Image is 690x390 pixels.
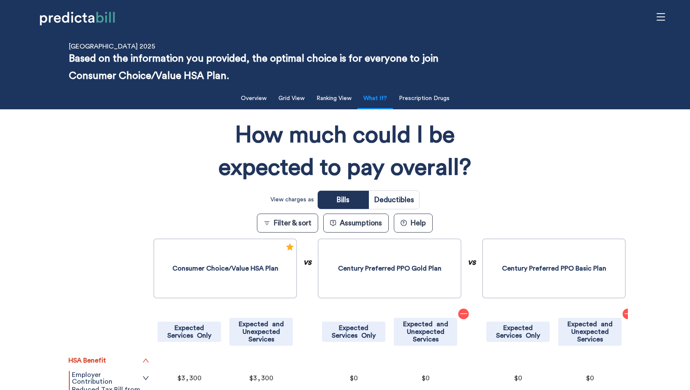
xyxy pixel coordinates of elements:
span: minus [624,309,632,318]
p: Century Preferred PPO Basic Plan [502,264,606,273]
button: Assumptions [323,214,389,233]
p: Based on the information you provided, the optimal choice is for everyone to join Consumer Choice... [69,50,455,85]
p: [GEOGRAPHIC_DATA] 2025 [69,43,155,50]
p: Consumer Choice/Value HSA Plan [172,264,278,273]
div: Recommended [286,241,294,255]
button: ?Help [394,214,433,233]
button: Ranking View [311,90,357,107]
p: $0 [491,375,545,382]
span: down [142,371,149,385]
p: $0 [326,375,381,382]
span: up [142,357,149,364]
div: View charges as [270,193,314,207]
a: HSA Benefit [68,357,149,364]
p: $0 [398,375,453,382]
p: Expected Services Only [325,324,383,339]
p: Century Preferred PPO Gold Plan [338,264,442,273]
a: Employer Contribution [72,371,149,385]
h1: How much could I be expected to pay overall? [187,119,503,184]
button: Filter & sort [257,214,318,233]
p: Expected and Unexpected Services [232,320,290,343]
p: $3,300 [234,375,289,382]
p: Expected and Unexpected Services [561,320,619,343]
p: Expected Services Only [489,324,547,339]
p: Expected Services Only [160,324,218,339]
button: What If? [358,90,392,107]
button: Overview [236,90,272,107]
button: Grid View [273,90,310,107]
p: $3,300 [162,375,217,382]
span: menu [653,9,669,25]
text: ? [402,221,405,225]
p: Expected and Unexpected Services [396,320,455,343]
p: $0 [562,375,617,382]
span: minus [459,309,468,318]
button: Prescription Drugs [394,90,455,107]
